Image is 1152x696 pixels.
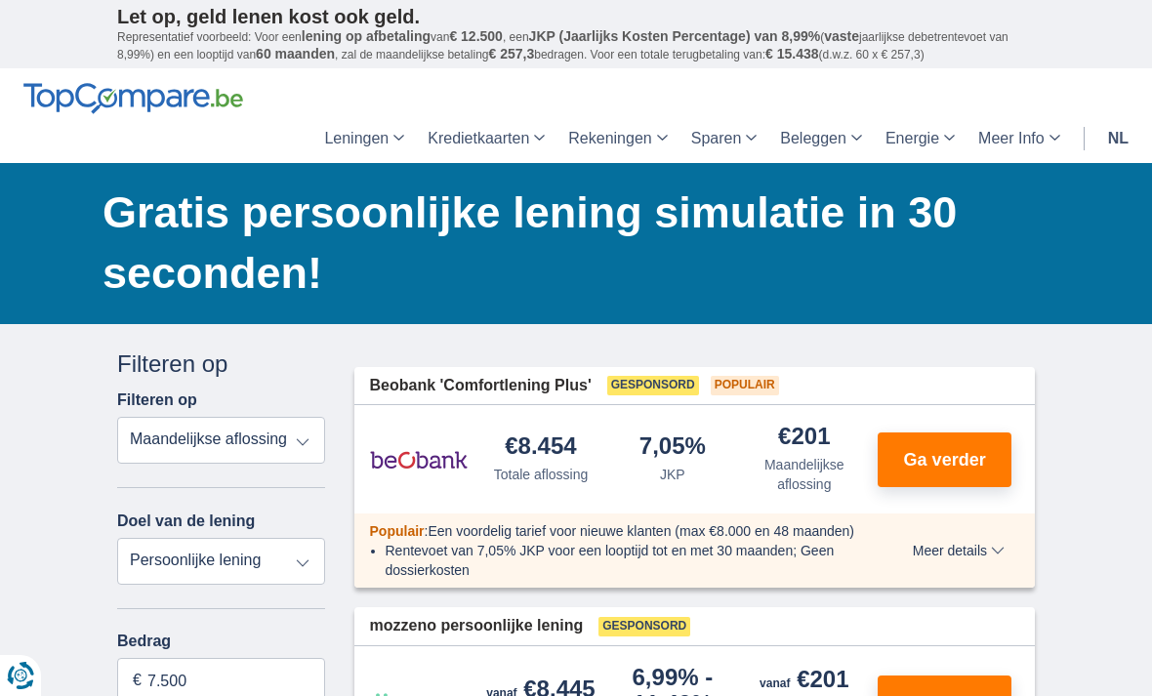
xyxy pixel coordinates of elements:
[23,83,243,114] img: TopCompare
[760,668,848,695] div: €201
[824,28,859,44] span: vaste
[117,512,255,530] label: Doel van de lening
[117,5,1035,28] p: Let op, geld lenen kost ook geld.
[639,434,706,461] div: 7,05%
[449,28,503,44] span: € 12.500
[913,544,1005,557] span: Meer details
[1096,114,1140,163] a: nl
[768,114,874,163] a: Beleggen
[416,114,556,163] a: Kredietkaarten
[660,465,685,484] div: JKP
[370,615,584,637] span: mozzeno persoonlijke lening
[370,435,468,484] img: product.pl.alt Beobank
[386,541,871,580] li: Rentevoet van 7,05% JKP voor een looptijd tot en met 30 maanden; Geen dossierkosten
[302,28,431,44] span: lening op afbetaling
[370,375,592,397] span: Beobank 'Comfortlening Plus'
[256,46,335,61] span: 60 maanden
[488,46,534,61] span: € 257,3
[878,432,1011,487] button: Ga verder
[505,434,576,461] div: €8.454
[898,543,1019,558] button: Meer details
[428,523,854,539] span: Een voordelig tarief voor nieuwe klanten (max €8.000 en 48 maanden)
[967,114,1072,163] a: Meer Info
[117,348,325,381] div: Filteren op
[904,451,986,469] span: Ga verder
[746,455,862,494] div: Maandelijkse aflossing
[607,376,699,395] span: Gesponsord
[354,521,886,541] div: :
[556,114,679,163] a: Rekeningen
[117,391,197,409] label: Filteren op
[598,617,690,636] span: Gesponsord
[778,425,830,451] div: €201
[765,46,819,61] span: € 15.438
[874,114,967,163] a: Energie
[370,523,425,539] span: Populair
[529,28,821,44] span: JKP (Jaarlijks Kosten Percentage) van 8,99%
[117,28,1035,63] p: Representatief voorbeeld: Voor een van , een ( jaarlijkse debetrentevoet van 8,99%) en een loopti...
[679,114,769,163] a: Sparen
[711,376,779,395] span: Populair
[494,465,589,484] div: Totale aflossing
[133,670,142,692] span: €
[103,183,1035,304] h1: Gratis persoonlijke lening simulatie in 30 seconden!
[117,633,325,650] label: Bedrag
[312,114,416,163] a: Leningen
